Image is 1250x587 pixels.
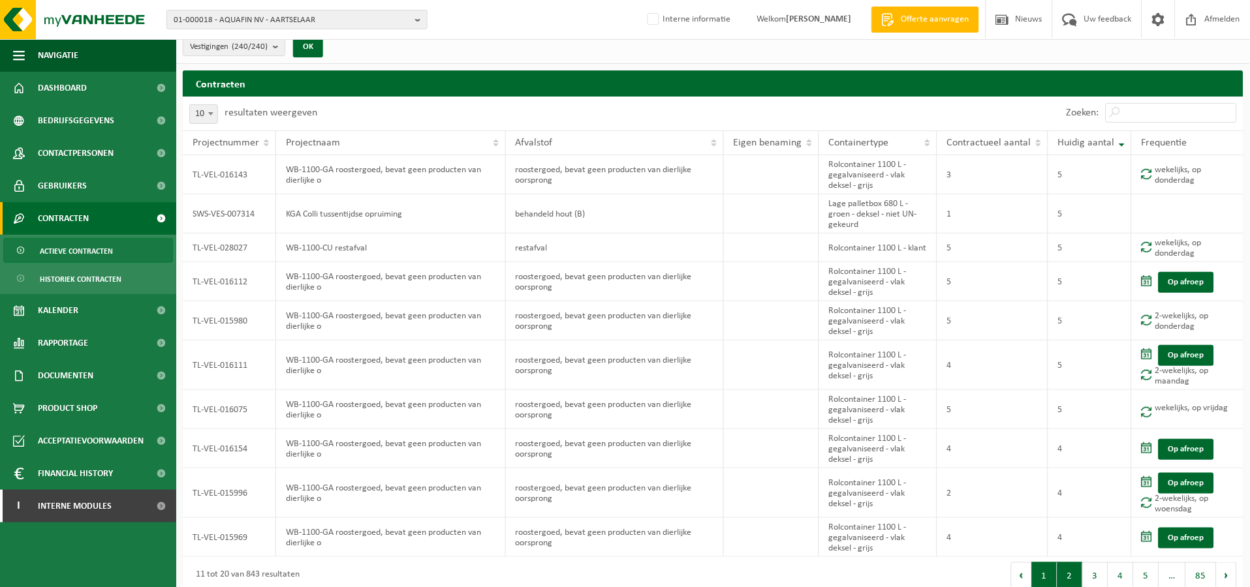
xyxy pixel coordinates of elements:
a: Actieve contracten [3,238,173,263]
label: Zoeken: [1067,108,1099,119]
span: Gebruikers [38,170,87,202]
td: 4 [1048,518,1132,557]
td: roostergoed, bevat geen producten van dierlijke oorsprong [506,155,724,194]
td: 5 [937,233,1048,262]
td: TL-VEL-016154 [183,429,276,468]
td: Rolcontainer 1100 L - gegalvaniseerd - vlak deksel - grijs [819,155,937,194]
span: Contractueel aantal [947,138,1031,148]
td: 4 [937,429,1048,468]
td: SWS-VES-007314 [183,194,276,233]
td: 5 [1048,233,1132,262]
a: Op afroep [1159,528,1214,549]
span: Rapportage [38,327,88,359]
span: Navigatie [38,39,78,72]
button: Vestigingen(240/240) [183,37,285,56]
td: KGA Colli tussentijdse opruiming [276,194,506,233]
td: restafval [506,233,724,262]
label: Interne informatie [645,10,731,29]
a: Historiek contracten [3,266,173,291]
span: Acceptatievoorwaarden [38,425,144,457]
div: 11 tot 20 van 843 resultaten [189,564,300,587]
td: 4 [937,518,1048,557]
span: Projectnaam [286,138,340,148]
span: Projectnummer [193,138,259,148]
span: Afvalstof [516,138,553,148]
strong: [PERSON_NAME] [787,14,852,24]
td: TL-VEL-016143 [183,155,276,194]
td: Rolcontainer 1100 L - gegalvaniseerd - vlak deksel - grijs [819,518,937,557]
td: wekelijks, op donderdag [1132,155,1243,194]
td: Rolcontainer 1100 L - gegalvaniseerd - vlak deksel - grijs [819,390,937,429]
td: TL-VEL-016112 [183,262,276,301]
td: Rolcontainer 1100 L - gegalvaniseerd - vlak deksel - grijs [819,262,937,301]
td: Rolcontainer 1100 L - gegalvaniseerd - vlak deksel - grijs [819,429,937,468]
td: 5 [937,390,1048,429]
span: Huidig aantal [1058,138,1115,148]
td: 5 [1048,262,1132,301]
td: WB-1100-GA roostergoed, bevat geen producten van dierlijke o [276,340,506,390]
td: 5 [1048,301,1132,340]
td: 5 [937,301,1048,340]
td: 1 [937,194,1048,233]
td: 4 [1048,429,1132,468]
td: 5 [1048,390,1132,429]
td: behandeld hout (B) [506,194,724,233]
td: WB-1100-GA roostergoed, bevat geen producten van dierlijke o [276,155,506,194]
td: TL-VEL-015980 [183,301,276,340]
span: 10 [190,105,217,123]
td: Rolcontainer 1100 L - gegalvaniseerd - vlak deksel - grijs [819,468,937,518]
span: Containertype [829,138,889,148]
span: 10 [189,104,218,124]
td: 5 [1048,340,1132,390]
span: Eigen benaming [734,138,802,148]
td: WB-1100-GA roostergoed, bevat geen producten van dierlijke o [276,429,506,468]
span: Product Shop [38,392,97,425]
td: WB-1100-GA roostergoed, bevat geen producten van dierlijke o [276,518,506,557]
td: roostergoed, bevat geen producten van dierlijke oorsprong [506,262,724,301]
td: TL-VEL-015996 [183,468,276,518]
span: Documenten [38,359,93,392]
td: TL-VEL-015969 [183,518,276,557]
span: Kalender [38,294,78,327]
span: Bedrijfsgegevens [38,104,114,137]
a: Offerte aanvragen [871,7,979,33]
td: Rolcontainer 1100 L - klant [819,233,937,262]
span: Actieve contracten [40,239,113,263]
td: Rolcontainer 1100 L - gegalvaniseerd - vlak deksel - grijs [819,301,937,340]
td: Lage palletbox 680 L - groen - deksel - niet UN-gekeurd [819,194,937,233]
td: wekelijks, op vrijdag [1132,390,1243,429]
button: 01-000018 - AQUAFIN NV - AARTSELAAR [166,10,428,29]
span: Financial History [38,457,113,490]
td: roostergoed, bevat geen producten van dierlijke oorsprong [506,429,724,468]
td: Rolcontainer 1100 L - gegalvaniseerd - vlak deksel - grijs [819,340,937,390]
td: TL-VEL-016075 [183,390,276,429]
td: WB-1100-CU restafval [276,233,506,262]
td: roostergoed, bevat geen producten van dierlijke oorsprong [506,340,724,390]
td: 4 [937,340,1048,390]
td: 5 [937,262,1048,301]
td: WB-1100-GA roostergoed, bevat geen producten van dierlijke o [276,468,506,518]
td: TL-VEL-016111 [183,340,276,390]
span: Vestigingen [190,37,268,57]
td: roostergoed, bevat geen producten van dierlijke oorsprong [506,390,724,429]
td: WB-1100-GA roostergoed, bevat geen producten van dierlijke o [276,390,506,429]
td: WB-1100-GA roostergoed, bevat geen producten van dierlijke o [276,301,506,340]
span: Frequentie [1142,138,1187,148]
td: 3 [937,155,1048,194]
a: Op afroep [1159,439,1214,460]
a: Op afroep [1159,345,1214,366]
span: Interne modules [38,490,112,522]
span: Contracten [38,202,89,235]
td: 2-wekelijks, op woensdag [1132,468,1243,518]
td: 2 [937,468,1048,518]
span: Dashboard [38,72,87,104]
a: Op afroep [1159,272,1214,293]
td: 4 [1048,468,1132,518]
count: (240/240) [232,42,268,51]
span: 01-000018 - AQUAFIN NV - AARTSELAAR [174,10,410,30]
td: TL-VEL-028027 [183,233,276,262]
td: 2-wekelijks, op maandag [1132,340,1243,390]
span: Offerte aanvragen [898,13,973,26]
h2: Contracten [183,70,1243,96]
a: Op afroep [1159,473,1214,494]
